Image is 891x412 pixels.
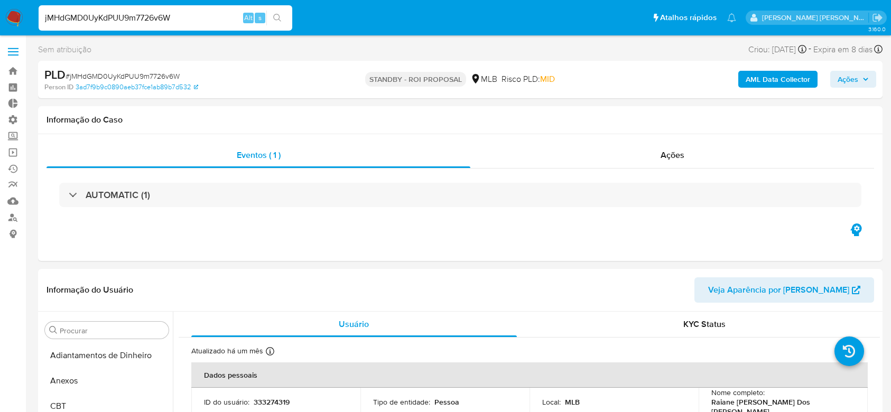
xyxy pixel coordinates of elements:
div: MLB [470,73,497,85]
div: AUTOMATIC (1) [59,183,861,207]
span: Sem atribuição [38,44,91,55]
a: Sair [872,12,883,23]
span: Ações [838,71,858,88]
p: 333274319 [254,397,290,407]
input: Pesquise usuários ou casos... [39,11,292,25]
p: STANDBY - ROI PROPOSAL [365,72,466,87]
p: MLB [565,397,580,407]
b: PLD [44,66,66,83]
button: AML Data Collector [738,71,818,88]
p: ID do usuário : [204,397,249,407]
span: Ações [661,149,684,161]
span: s [258,13,262,23]
span: KYC Status [683,318,726,330]
h1: Informação do Caso [47,115,874,125]
button: Procurar [49,326,58,334]
p: Tipo de entidade : [373,397,430,407]
span: MID [540,73,555,85]
span: # jMHdGMD0UyKdPUU9m7726v6W [66,71,180,81]
span: Atalhos rápidos [660,12,717,23]
span: Risco PLD: [502,73,555,85]
p: Nome completo : [711,388,765,397]
a: 3ad7f9b9c0890aeb37fce1ab89b7d532 [76,82,198,92]
button: Anexos [41,368,173,394]
span: Usuário [339,318,369,330]
button: search-icon [266,11,288,25]
p: andrea.asantos@mercadopago.com.br [762,13,869,23]
b: Person ID [44,82,73,92]
p: Atualizado há um mês [191,346,263,356]
span: Eventos ( 1 ) [237,149,281,161]
th: Dados pessoais [191,362,868,388]
span: Alt [244,13,253,23]
p: Local : [542,397,561,407]
button: Ações [830,71,876,88]
span: Expira em 8 dias [813,44,873,55]
a: Notificações [727,13,736,22]
h1: Informação do Usuário [47,285,133,295]
p: Pessoa [434,397,459,407]
span: Veja Aparência por [PERSON_NAME] [708,277,849,303]
span: - [809,42,811,57]
button: Veja Aparência por [PERSON_NAME] [694,277,874,303]
button: Adiantamentos de Dinheiro [41,343,173,368]
b: AML Data Collector [746,71,810,88]
div: Criou: [DATE] [748,42,806,57]
input: Procurar [60,326,164,335]
h3: AUTOMATIC (1) [86,189,150,201]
